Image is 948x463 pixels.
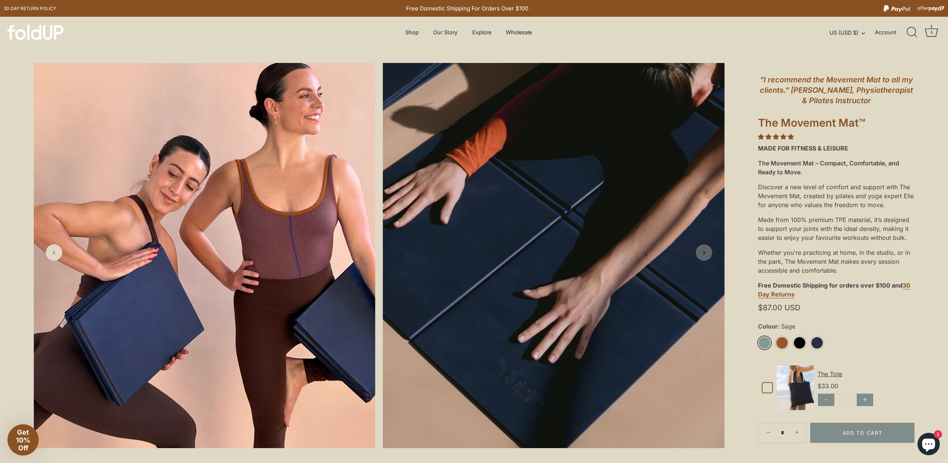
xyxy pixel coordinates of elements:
img: Default Title [777,365,814,410]
a: Account [875,28,910,37]
span: $87.00 USD [758,305,800,311]
em: "I recommend the Movement Mat to all my clients." [PERSON_NAME], Physiotherapist & Pilates Instru... [760,75,913,105]
a: Cart [923,24,940,41]
strong: MADE FOR FITNESS & LEISURE [758,145,848,152]
a: Next slide [696,244,712,261]
div: Discover a new level of comfort and support with The Movement Mat, created by pilates and yoga ex... [758,180,914,212]
span: Get 10% Off [16,428,30,452]
span: Sage [779,323,795,330]
a: 30 day Return policy [4,4,56,13]
button: US (USD $) [830,29,873,36]
h1: The Movement Mat™ [758,116,914,133]
button: Add to Cart [810,423,914,443]
div: The Movement Mat – Compact, Comfortable, and Ready to Move. [758,156,914,180]
div: Primary navigation [387,25,551,39]
a: Rust [776,336,789,349]
a: Shop [399,25,425,39]
label: Colour: [758,323,914,330]
a: Our Story [427,25,464,39]
a: Midnight [811,336,824,349]
a: Explore [466,25,498,39]
a: Sage [758,336,771,349]
a: Previous slide [46,244,62,261]
a: Search [904,24,920,41]
div: Get 10% Off [7,424,39,456]
strong: Free Domestic Shipping for orders over $100 and [758,282,903,289]
span: 4.85 stars [758,133,794,140]
div: Whether you're practicing at home, in the studio, or in the park, The Movement Mat makes every se... [758,245,914,278]
a: + [790,424,806,441]
a: Black [793,336,806,349]
div: The Tote [818,370,911,378]
div: Made from 100% premium TPE material, it’s designed to support your joints with the ideal density,... [758,212,914,245]
inbox-online-store-chat: Shopify online store chat [915,433,942,457]
a: Wholesale [500,25,539,39]
input: Quantity [776,422,788,443]
span: $33.00 [818,382,838,390]
div: 0 [928,29,935,36]
a: − [760,424,776,440]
